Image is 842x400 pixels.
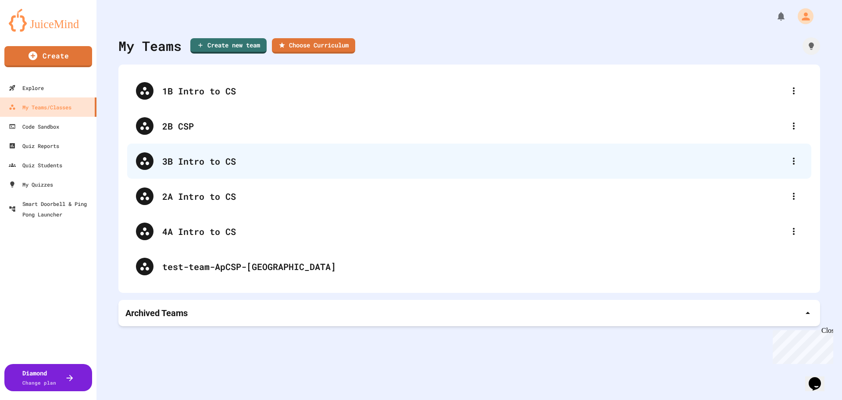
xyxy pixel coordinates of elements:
[805,365,833,391] iframe: chat widget
[162,84,785,97] div: 1B Intro to CS
[22,368,56,387] div: Diamond
[162,155,785,168] div: 3B Intro to CS
[127,249,811,284] div: test-team-ApCSP-[GEOGRAPHIC_DATA]
[127,108,811,144] div: 2B CSP
[9,121,59,132] div: Code Sandbox
[9,198,93,220] div: Smart Doorbell & Ping Pong Launcher
[9,9,88,32] img: logo-orange.svg
[803,37,820,55] div: How it works
[272,38,355,54] a: Choose Curriculum
[760,9,788,24] div: My Notifications
[9,102,71,112] div: My Teams/Classes
[4,4,61,56] div: Chat with us now!Close
[162,225,785,238] div: 4A Intro to CS
[4,364,92,391] button: DiamondChange plan
[127,144,811,179] div: 3B Intro to CS
[4,46,92,67] a: Create
[9,179,53,190] div: My Quizzes
[788,6,816,26] div: My Account
[190,38,267,54] a: Create new team
[9,83,44,93] div: Explore
[127,179,811,214] div: 2A Intro to CS
[769,327,833,364] iframe: chat widget
[162,190,785,203] div: 2A Intro to CS
[125,307,188,319] p: Archived Teams
[127,73,811,108] div: 1B Intro to CS
[9,160,62,170] div: Quiz Students
[118,36,182,56] div: My Teams
[22,379,56,386] span: Change plan
[162,260,803,273] div: test-team-ApCSP-[GEOGRAPHIC_DATA]
[162,119,785,133] div: 2B CSP
[9,141,59,151] div: Quiz Reports
[127,214,811,249] div: 4A Intro to CS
